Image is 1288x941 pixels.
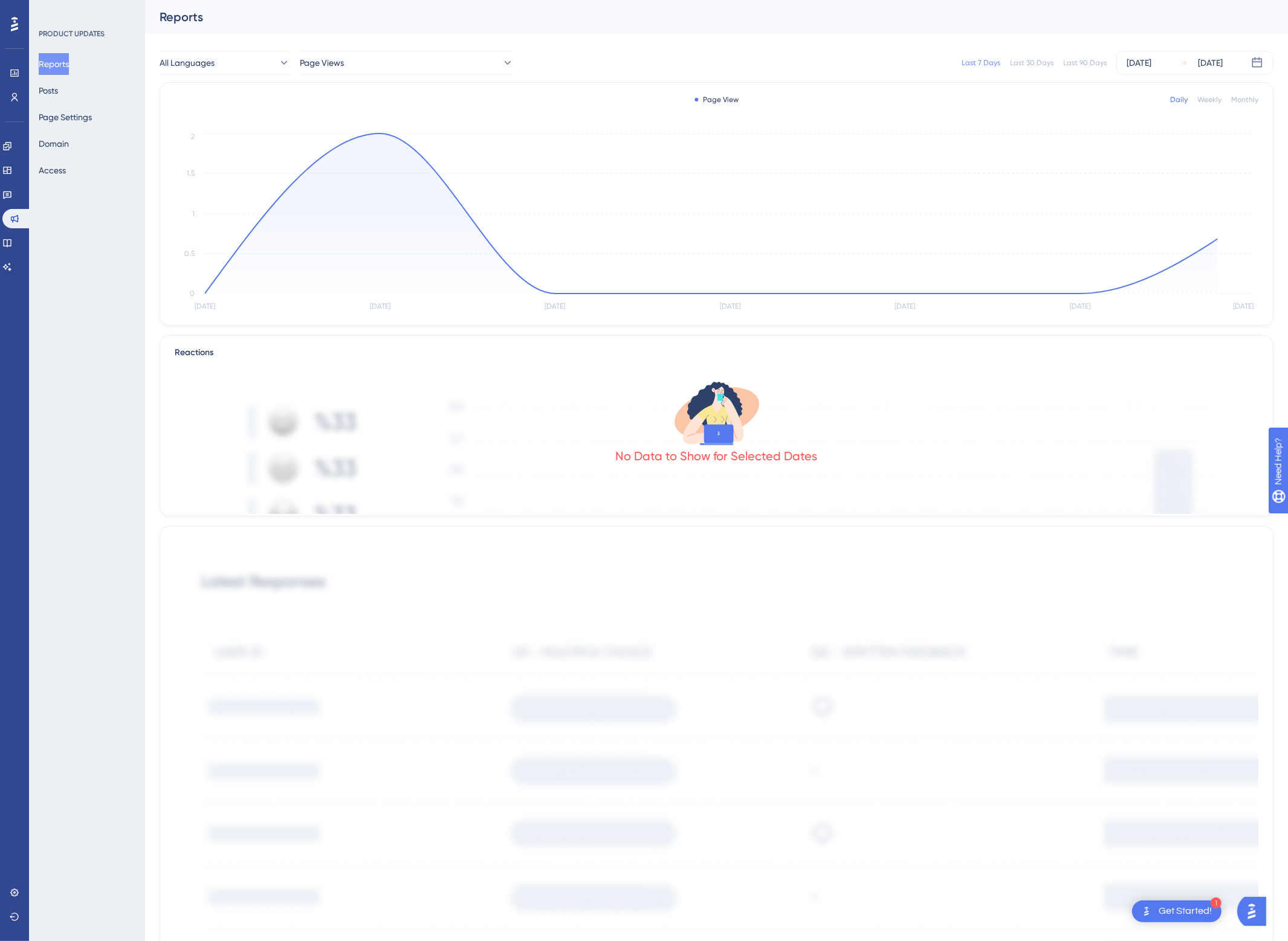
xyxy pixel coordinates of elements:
div: Last 90 Days [1063,58,1107,68]
div: 1 [1211,898,1222,908]
iframe: UserGuiding AI Assistant Launcher [1237,893,1273,930]
span: Need Help? [28,3,76,18]
tspan: [DATE] [370,303,390,311]
tspan: 1.5 [187,170,195,178]
div: [DATE] [1127,56,1151,70]
div: Monthly [1231,95,1258,104]
div: No Data to Show for Selected Dates [616,448,818,464]
div: Page View [694,95,739,104]
tspan: 0.5 [184,249,195,258]
button: Posts [39,80,58,101]
div: Last 30 Days [1010,58,1053,68]
tspan: 0 [190,289,195,298]
div: PRODUCT UPDATES [39,29,105,39]
div: Last 7 Days [962,58,1000,68]
div: Reactions [175,345,1258,360]
div: Weekly [1197,95,1222,104]
tspan: 2 [191,132,195,141]
div: Open Get Started! checklist, remaining modules: 1 [1132,901,1222,922]
div: Get Started! [1159,905,1212,918]
button: Reports [39,53,69,75]
div: Daily [1170,95,1188,104]
button: Page Views [300,51,514,75]
span: Page Views [300,56,344,70]
span: All Languages [160,56,215,70]
tspan: [DATE] [1070,303,1090,311]
tspan: [DATE] [720,303,740,311]
button: Access [39,159,66,181]
div: Reports [160,8,1243,25]
button: Page Settings [39,106,92,128]
button: Domain [39,133,69,155]
button: All Languages [160,51,290,75]
tspan: [DATE] [545,303,565,311]
tspan: [DATE] [1233,303,1254,311]
tspan: [DATE] [195,303,215,311]
img: launcher-image-alternative-text [1139,904,1154,919]
div: [DATE] [1198,56,1223,70]
tspan: 1 [192,210,195,218]
tspan: [DATE] [895,303,916,311]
